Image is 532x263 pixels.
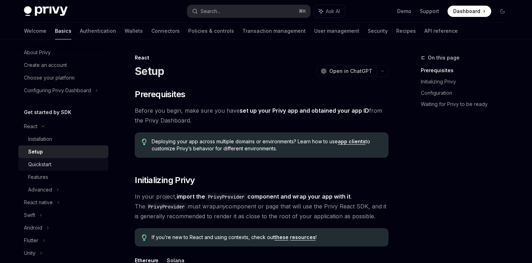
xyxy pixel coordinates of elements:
a: Create an account [18,59,108,71]
a: Waiting for Privy to be ready [421,99,514,110]
a: API reference [424,23,458,39]
span: Deploying your app across multiple domains or environments? Learn how to use to customize Privy’s... [152,138,381,152]
span: Prerequisites [135,89,185,100]
div: Features [28,173,48,181]
code: PrivyProvider [205,193,247,201]
div: React native [24,198,53,207]
a: Wallets [125,23,143,39]
span: Open in ChatGPT [329,68,372,75]
div: Installation [28,135,52,143]
span: Dashboard [453,8,480,15]
img: dark logo [24,6,68,16]
a: Transaction management [242,23,306,39]
a: Initializing Privy [421,76,514,87]
a: these [274,234,289,240]
span: ⌘ K [299,8,306,14]
a: Welcome [24,23,46,39]
a: Security [368,23,388,39]
div: Android [24,224,42,232]
button: Ask AI [314,5,345,18]
span: On this page [428,54,460,62]
a: User management [314,23,359,39]
div: Search... [201,7,220,15]
button: Open in ChatGPT [316,65,376,77]
a: Quickstart [18,158,108,171]
a: set up your Privy app and obtained your app ID [240,107,369,114]
a: Authentication [80,23,116,39]
a: Basics [55,23,71,39]
code: PrivyProvider [145,203,188,211]
div: Advanced [28,186,52,194]
svg: Tip [142,234,147,241]
div: Flutter [24,236,38,245]
a: Features [18,171,108,183]
span: If you’re new to React and using contexts, check out ! [152,234,381,241]
div: Unity [24,249,36,257]
div: React [24,122,37,131]
span: Initializing Privy [135,175,195,186]
span: Before you begin, make sure you have from the Privy Dashboard. [135,106,388,125]
div: Configuring Privy Dashboard [24,86,91,95]
div: Setup [28,148,43,156]
a: Setup [18,145,108,158]
a: Choose your platform [18,71,108,84]
a: resources [290,234,316,240]
button: Toggle dark mode [497,6,508,17]
a: About Privy [18,46,108,59]
span: In your project, . The must wrap component or page that will use the Privy React SDK, and it is g... [135,192,388,221]
a: Connectors [151,23,180,39]
a: Recipes [396,23,416,39]
div: Swift [24,211,35,219]
div: Create an account [24,61,67,69]
div: Choose your platform [24,74,75,82]
h1: Setup [135,65,164,77]
a: Demo [397,8,411,15]
span: Ask AI [326,8,340,15]
div: Quickstart [28,160,51,169]
a: app clients [338,138,366,145]
strong: import the component and wrap your app with it [177,193,350,200]
a: Configuration [421,87,514,99]
h5: Get started by SDK [24,108,71,117]
a: Policies & controls [188,23,234,39]
a: Installation [18,133,108,145]
a: Dashboard [448,6,491,17]
svg: Tip [142,139,147,145]
button: Search...⌘K [187,5,310,18]
a: Prerequisites [421,65,514,76]
div: About Privy [24,48,51,57]
a: Support [420,8,439,15]
div: React [135,54,388,61]
em: any [216,203,226,210]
